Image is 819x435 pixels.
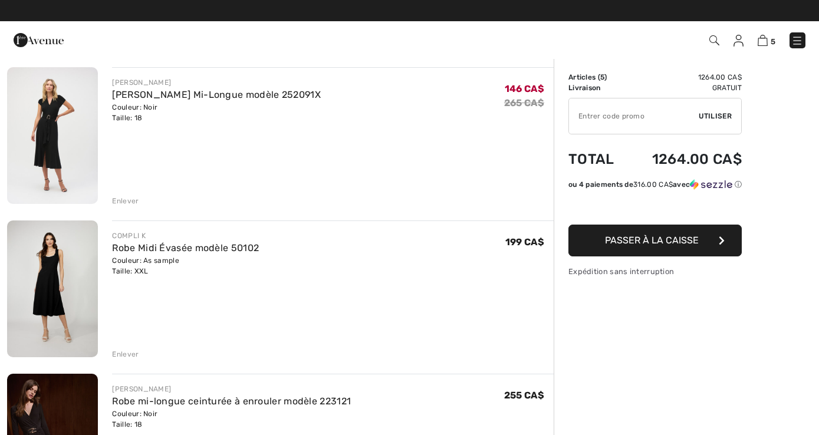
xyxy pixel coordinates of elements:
[568,83,627,93] td: Livraison
[568,179,742,190] div: ou 4 paiements de avec
[758,35,768,46] img: Panier d'achat
[734,35,744,47] img: Mes infos
[627,139,742,179] td: 1264.00 CA$
[112,77,320,88] div: [PERSON_NAME]
[568,179,742,194] div: ou 4 paiements de316.00 CA$avecSezzle Cliquez pour en savoir plus sur Sezzle
[568,266,742,277] div: Expédition sans interruption
[505,236,544,248] span: 199 CA$
[112,102,320,123] div: Couleur: Noir Taille: 18
[699,111,732,121] span: Utiliser
[112,230,259,241] div: COMPLI K
[633,180,673,189] span: 316.00 CA$
[771,37,775,46] span: 5
[504,390,544,401] span: 255 CA$
[7,67,98,204] img: Robe Portefeuille Mi-Longue modèle 252091X
[112,349,139,360] div: Enlever
[758,33,775,47] a: 5
[568,139,627,179] td: Total
[600,73,604,81] span: 5
[112,384,351,394] div: [PERSON_NAME]
[627,72,742,83] td: 1264.00 CA$
[112,255,259,276] div: Couleur: As sample Taille: XXL
[709,35,719,45] img: Recherche
[505,83,544,94] span: 146 CA$
[568,72,627,83] td: Articles ( )
[605,235,699,246] span: Passer à la caisse
[14,34,64,45] a: 1ère Avenue
[14,28,64,52] img: 1ère Avenue
[690,179,732,190] img: Sezzle
[112,196,139,206] div: Enlever
[568,194,742,220] iframe: PayPal-paypal
[112,242,259,253] a: Robe Midi Évasée modèle 50102
[791,35,803,47] img: Menu
[569,98,699,134] input: Code promo
[627,83,742,93] td: Gratuit
[504,97,544,108] s: 265 CA$
[112,396,351,407] a: Robe mi-longue ceinturée à enrouler modèle 223121
[112,89,320,100] a: [PERSON_NAME] Mi-Longue modèle 252091X
[112,408,351,430] div: Couleur: Noir Taille: 18
[7,220,98,357] img: Robe Midi Évasée modèle 50102
[568,225,742,256] button: Passer à la caisse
